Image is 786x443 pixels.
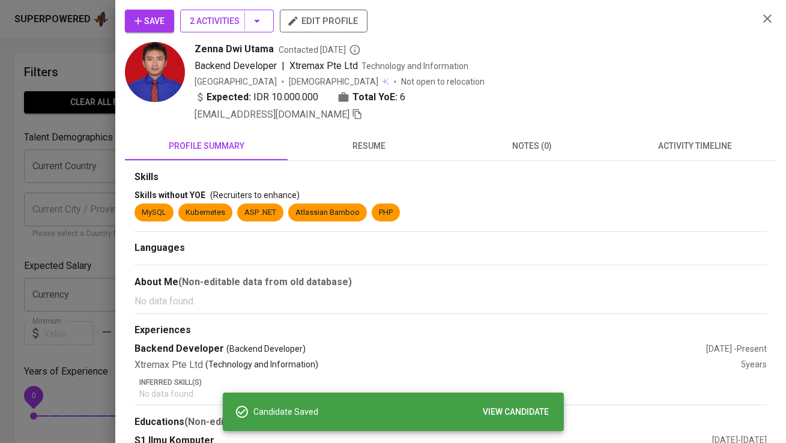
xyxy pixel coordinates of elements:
[210,190,300,200] span: (Recruiters to enhance)
[125,10,174,32] button: Save
[180,10,274,32] button: 2 Activities
[135,190,205,200] span: Skills without YOE
[379,207,393,218] div: PHP
[400,90,405,104] span: 6
[289,13,358,29] span: edit profile
[184,416,358,427] b: (Non-editable data from old database)
[135,14,165,29] span: Save
[207,90,251,104] b: Expected:
[361,61,468,71] span: Technology and Information
[135,275,767,289] div: About Me
[280,10,367,32] button: edit profile
[125,42,185,102] img: 97270fee51b435b859df40f0795de06e.jpg
[132,139,280,154] span: profile summary
[135,342,706,356] div: Backend Developer
[139,377,767,388] p: Inferred Skill(s)
[142,207,166,218] div: MySQL
[135,294,767,309] p: No data found.
[195,60,277,71] span: Backend Developer
[282,59,285,73] span: |
[135,358,741,372] div: Xtremax Pte Ltd
[205,358,318,372] p: (Technology and Information)
[254,401,554,423] div: Candidate Saved
[195,76,277,88] div: [GEOGRAPHIC_DATA]
[621,139,769,154] span: activity timeline
[706,343,767,355] div: [DATE] - Present
[458,139,606,154] span: notes (0)
[135,415,767,429] div: Educations
[226,343,306,355] span: (Backend Developer)
[195,90,318,104] div: IDR 10.000.000
[741,358,767,372] div: 5 years
[295,139,443,154] span: resume
[178,276,352,288] b: (Non-editable data from old database)
[349,44,361,56] svg: By Batam recruiter
[352,90,398,104] b: Total YoE:
[244,207,276,218] div: ASP .NET
[289,76,380,88] span: [DEMOGRAPHIC_DATA]
[135,170,767,184] div: Skills
[135,324,767,337] div: Experiences
[289,60,358,71] span: Xtremax Pte Ltd
[195,109,349,120] span: [EMAIL_ADDRESS][DOMAIN_NAME]
[139,388,767,400] p: No data found.
[295,207,360,218] div: Atlassian Bamboo
[135,241,767,255] div: Languages
[280,16,367,25] a: edit profile
[483,405,549,420] span: VIEW CANDIDATE
[195,42,274,56] span: Zenna Dwi Utama
[401,76,485,88] p: Not open to relocation
[186,207,225,218] div: Kubernetes
[190,14,264,29] span: 2 Activities
[279,44,361,56] span: Contacted [DATE]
